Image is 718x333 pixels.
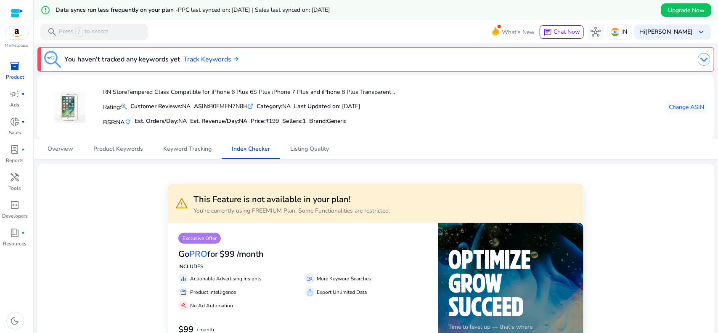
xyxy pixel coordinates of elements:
b: Category: [257,102,282,110]
span: What's New [502,25,535,40]
span: equalizer [180,275,187,282]
p: Tools [9,184,21,192]
p: More Keyword Searches [317,275,371,282]
mat-icon: refresh [125,118,131,126]
span: Chat Now [554,28,580,36]
h5: Data syncs run less frequently on your plan - [56,7,330,14]
span: campaign [10,89,20,99]
p: Developers [2,212,28,220]
span: gavel [180,302,187,309]
div: NA [257,102,291,111]
h3: You haven't tracked any keywords yet [64,54,180,64]
h5: Sellers: [282,118,306,125]
h5: Est. Revenue/Day: [190,118,247,125]
span: code_blocks [10,200,20,210]
p: Resources [3,240,27,248]
span: ios_share [307,289,313,296]
span: manage_search [307,275,313,282]
button: hub [587,24,604,40]
span: ₹199 [265,117,279,125]
p: Reports [6,157,24,164]
span: NA [178,117,187,125]
span: NA [239,117,247,125]
p: Rating: [103,101,127,112]
span: Upgrade Now [668,6,705,15]
mat-icon: error_outline [40,5,50,15]
span: keyboard_arrow_down [696,27,706,37]
p: Product Intelligence [190,288,236,296]
span: lab_profile [10,144,20,155]
h5: BSR: [103,117,131,126]
p: Product [6,73,24,81]
h3: This Feature is not available in your plan! [193,194,390,205]
div: NA [130,102,191,111]
b: ASIN: [194,102,209,110]
span: Change ASIN [669,103,704,112]
img: in.svg [611,28,620,36]
h5: : [309,118,347,125]
span: Listing Quality [290,146,329,152]
b: Customer Reviews: [130,102,182,110]
span: warning [175,197,188,210]
p: Ads [11,101,20,109]
h5: Est. Orders/Day: [135,118,187,125]
p: IN [621,24,627,39]
span: fiber_manual_record [22,92,25,96]
img: dropdown-arrow.svg [698,53,710,66]
span: / [75,27,83,37]
span: Product Keywords [93,146,143,152]
p: Hi [639,29,693,35]
b: Last Updated on [294,102,339,110]
h3: Go for [178,249,218,259]
span: search [47,27,57,37]
button: chatChat Now [540,25,584,39]
button: Change ASIN [665,100,707,114]
h5: Price: [251,118,279,125]
span: dark_mode [10,316,20,326]
p: Exclusive Offer [178,233,221,244]
span: donut_small [10,117,20,127]
span: Overview [48,146,73,152]
img: keyword-tracking.svg [44,51,61,68]
span: book_4 [10,228,20,238]
p: Export Unlimited Data [317,288,367,296]
span: PRO [189,248,207,260]
span: inventory_2 [10,61,20,71]
button: Upgrade Now [661,3,711,17]
img: 61YDVTldGkL.jpg [54,91,85,123]
span: handyman [10,172,20,182]
div: : [DATE] [294,102,360,111]
p: No Ad Automation [190,302,233,309]
span: storefront [180,289,187,296]
span: PPC last synced on: [DATE] | Sales last synced on: [DATE] [178,6,330,14]
span: Brand [309,117,326,125]
p: Sales [9,129,21,136]
span: fiber_manual_record [22,120,25,123]
img: arrow-right.svg [231,56,238,61]
span: fiber_manual_record [22,148,25,151]
span: hub [591,27,601,37]
p: / month [197,327,214,333]
p: INCLUDES [178,263,428,270]
div: B0FMFN7N8H [194,102,253,111]
span: 1 [302,117,306,125]
p: Press to search [59,27,109,37]
span: Keyword Tracking [163,146,212,152]
p: Actionable Advertising Insights [190,275,262,282]
b: [PERSON_NAME] [645,28,693,36]
p: Marketplace [5,43,29,49]
img: amazon.svg [5,27,28,39]
span: fiber_manual_record [22,231,25,234]
span: chat [543,28,552,37]
a: Track Keywords [183,54,238,64]
h3: $99 /month [220,249,264,259]
span: Index Checker [232,146,270,152]
span: Generic [327,117,347,125]
h4: RN StoreTempered Glass Compatible for iPhone 6 Plus 6S Plus iPhone 7 Plus and iPhone 8 Plus Trans... [103,89,395,96]
p: You're currently using FREEMIUM Plan. Some Functionalities are restricted. [193,206,390,215]
span: NA [116,118,125,126]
